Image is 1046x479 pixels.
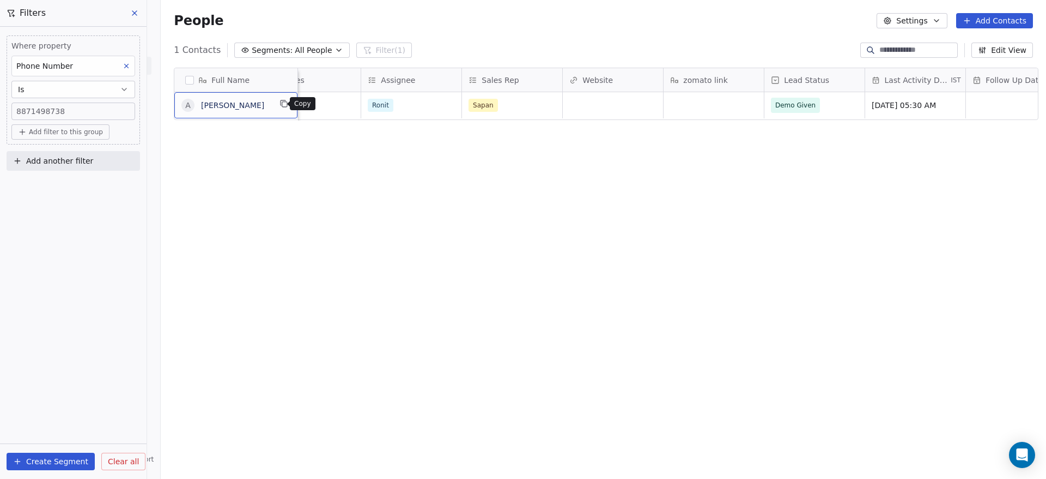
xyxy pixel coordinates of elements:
div: Last Activity DateIST [865,68,965,92]
div: Website [563,68,663,92]
span: Assignee [381,75,415,86]
div: Open Intercom Messenger [1009,442,1035,468]
span: Full Name [211,75,250,86]
span: Ronit [368,99,393,112]
div: A [186,100,191,111]
button: Settings [877,13,947,28]
span: IST [951,76,961,85]
button: Edit View [971,43,1033,58]
p: Copy [294,99,311,108]
a: [PERSON_NAME] [201,101,264,110]
div: Sales Rep [462,68,562,92]
span: Follow Up Date [986,75,1043,86]
span: Lead Status [784,75,829,86]
div: zomato link [664,68,764,92]
span: Demo Given [775,100,816,111]
span: Segments: [252,45,293,56]
div: grid [174,92,298,464]
div: Assignee [361,68,461,92]
span: 1 Contacts [174,44,221,57]
span: [DATE] 05:30 AM [872,100,959,111]
div: Full Name [174,68,297,92]
span: People [174,13,223,29]
span: Last Activity Date [885,75,949,86]
span: All People [295,45,332,56]
button: Add Contacts [956,13,1033,28]
span: Sapan [469,99,498,112]
div: States [260,68,361,92]
span: Sales Rep [482,75,519,86]
button: Filter(1) [356,43,412,58]
div: Lead Status [764,68,865,92]
span: Website [582,75,613,86]
span: zomato link [683,75,727,86]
